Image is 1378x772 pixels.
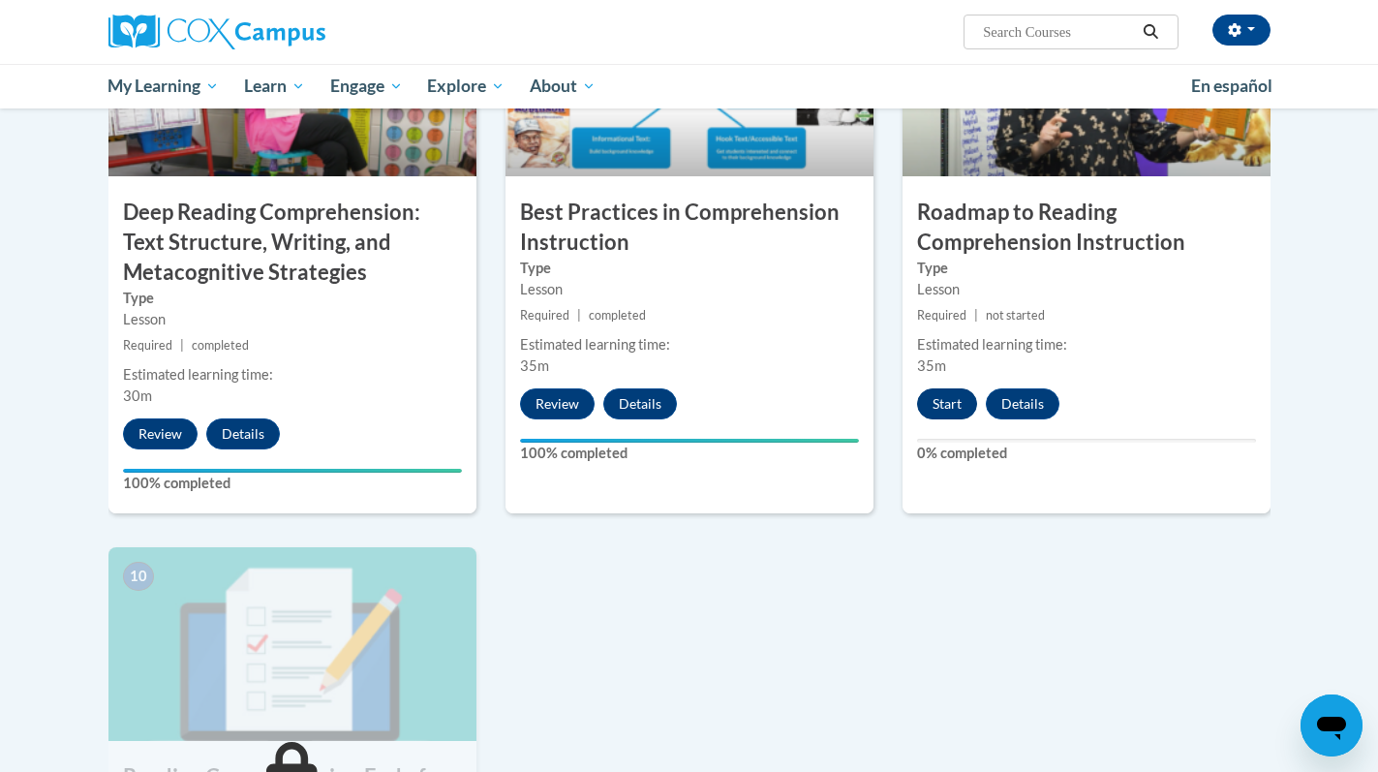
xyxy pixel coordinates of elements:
[520,439,859,443] div: Your progress
[917,357,946,374] span: 35m
[414,64,517,108] a: Explore
[1179,66,1285,107] a: En español
[123,364,462,386] div: Estimated learning time:
[1212,15,1271,46] button: Account Settings
[520,443,859,464] label: 100% completed
[517,64,608,108] a: About
[530,75,596,98] span: About
[123,562,154,591] span: 10
[107,75,219,98] span: My Learning
[330,75,403,98] span: Engage
[917,334,1256,355] div: Estimated learning time:
[108,15,325,49] img: Cox Campus
[244,75,305,98] span: Learn
[589,308,646,323] span: completed
[917,258,1256,279] label: Type
[1136,20,1165,44] button: Search
[520,258,859,279] label: Type
[108,198,476,287] h3: Deep Reading Comprehension: Text Structure, Writing, and Metacognitive Strategies
[981,20,1136,44] input: Search Courses
[108,547,476,741] img: Course Image
[986,308,1045,323] span: not started
[206,418,280,449] button: Details
[520,357,549,374] span: 35m
[986,388,1059,419] button: Details
[520,279,859,300] div: Lesson
[917,443,1256,464] label: 0% completed
[1191,76,1272,96] span: En español
[917,279,1256,300] div: Lesson
[96,64,232,108] a: My Learning
[974,308,978,323] span: |
[903,198,1271,258] h3: Roadmap to Reading Comprehension Instruction
[192,338,249,353] span: completed
[917,308,966,323] span: Required
[79,64,1300,108] div: Main menu
[1301,695,1363,757] iframe: Button to launch messaging window
[603,388,677,419] button: Details
[108,15,476,49] a: Cox Campus
[505,198,873,258] h3: Best Practices in Comprehension Instruction
[123,418,198,449] button: Review
[123,288,462,309] label: Type
[123,473,462,494] label: 100% completed
[123,338,172,353] span: Required
[577,308,581,323] span: |
[231,64,318,108] a: Learn
[917,388,977,419] button: Start
[427,75,505,98] span: Explore
[123,387,152,404] span: 30m
[520,308,569,323] span: Required
[520,388,595,419] button: Review
[180,338,184,353] span: |
[520,334,859,355] div: Estimated learning time:
[123,309,462,330] div: Lesson
[123,469,462,473] div: Your progress
[318,64,415,108] a: Engage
